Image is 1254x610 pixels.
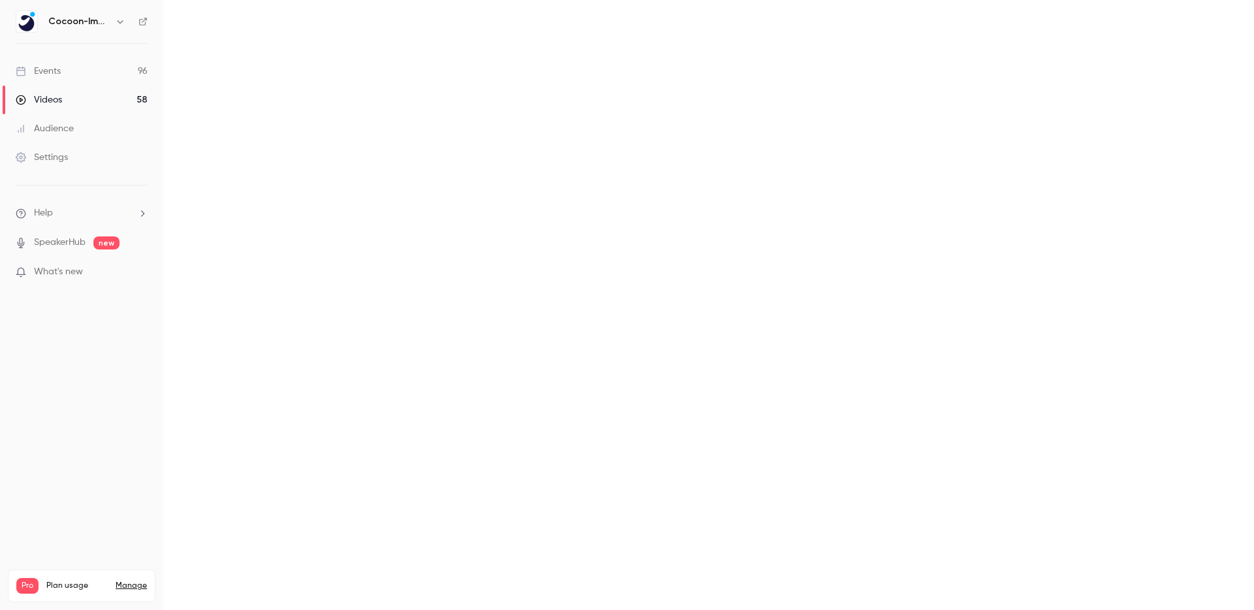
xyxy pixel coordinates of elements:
div: Videos [16,93,62,106]
span: new [93,236,120,249]
li: help-dropdown-opener [16,206,148,220]
a: Manage [116,581,147,591]
div: Settings [16,151,68,164]
span: Plan usage [46,581,108,591]
iframe: Noticeable Trigger [132,266,148,278]
img: Cocoon-Immo [16,11,37,32]
h6: Cocoon-Immo [48,15,110,28]
span: Help [34,206,53,220]
span: Pro [16,578,39,594]
a: SpeakerHub [34,236,86,249]
div: Events [16,65,61,78]
span: What's new [34,265,83,279]
div: Audience [16,122,74,135]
